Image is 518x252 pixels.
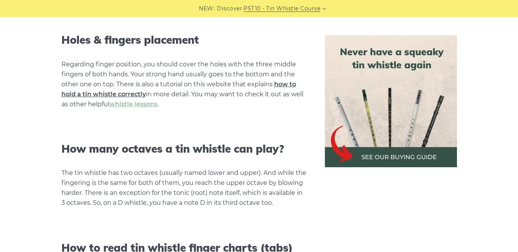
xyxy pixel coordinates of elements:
span: NEW: [199,4,215,13]
a: PST10 - Tin Whistle Course [243,4,320,13]
a: whistle lessons [109,100,157,108]
h3: Holes & fingers placement [61,33,306,46]
img: tin whistle buying guide [325,35,457,167]
h3: How many octaves a tin whistle can play? [61,142,306,155]
p: Regarding finger position, you should cover the holes with the three middle fingers of both hands... [61,59,306,109]
p: The tin whistle has two octaves (usually named lower and upper). And while the fingering is the s... [61,168,306,208]
span: Discover [217,4,242,13]
a: how to hold a tin whistle correctly [61,81,296,98]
